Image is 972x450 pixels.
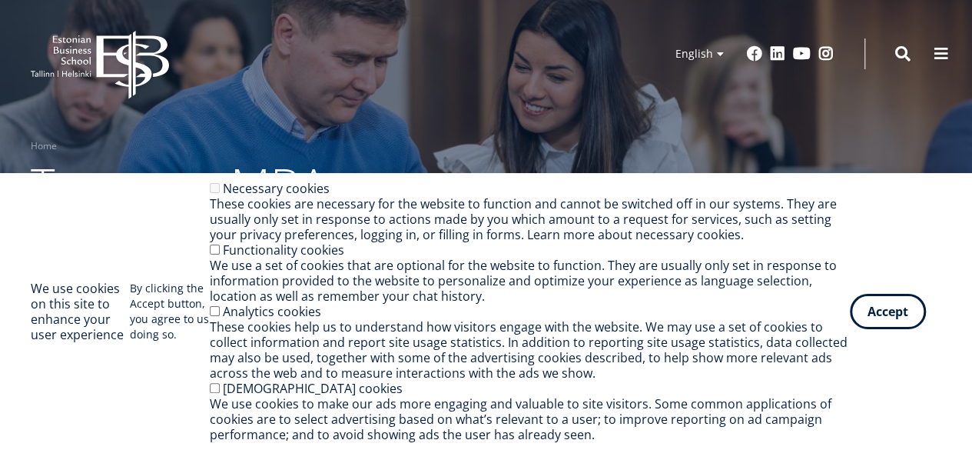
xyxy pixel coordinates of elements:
[4,235,14,245] input: Two-year MBA
[850,294,926,329] button: Accept
[223,242,344,258] label: Functionality cookies
[210,258,850,304] div: We use a set of cookies that are optional for the website to function. They are usually only set ...
[223,303,321,320] label: Analytics cookies
[210,396,850,442] div: We use cookies to make our ads more engaging and valuable to site visitors. Some common applicati...
[747,46,762,62] a: Facebook
[770,46,785,62] a: Linkedin
[793,46,811,62] a: Youtube
[31,281,130,342] h2: We use cookies on this site to enhance your user experience
[223,180,330,197] label: Necessary cookies
[18,234,84,248] span: Two-year MBA
[4,255,14,265] input: Technology Innovation MBA
[31,153,327,216] span: Two-year MBA
[18,214,143,228] span: One-year MBA (in Estonian)
[210,196,850,242] div: These cookies are necessary for the website to function and cannot be switched off in our systems...
[210,319,850,381] div: These cookies help us to understand how visitors engage with the website. We may use a set of coo...
[223,380,403,397] label: [DEMOGRAPHIC_DATA] cookies
[818,46,834,62] a: Instagram
[31,138,57,154] a: Home
[4,215,14,225] input: One-year MBA (in Estonian)
[18,254,148,268] span: Technology Innovation MBA
[365,1,414,15] span: Last Name
[130,281,210,342] p: By clicking the Accept button, you agree to us doing so.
